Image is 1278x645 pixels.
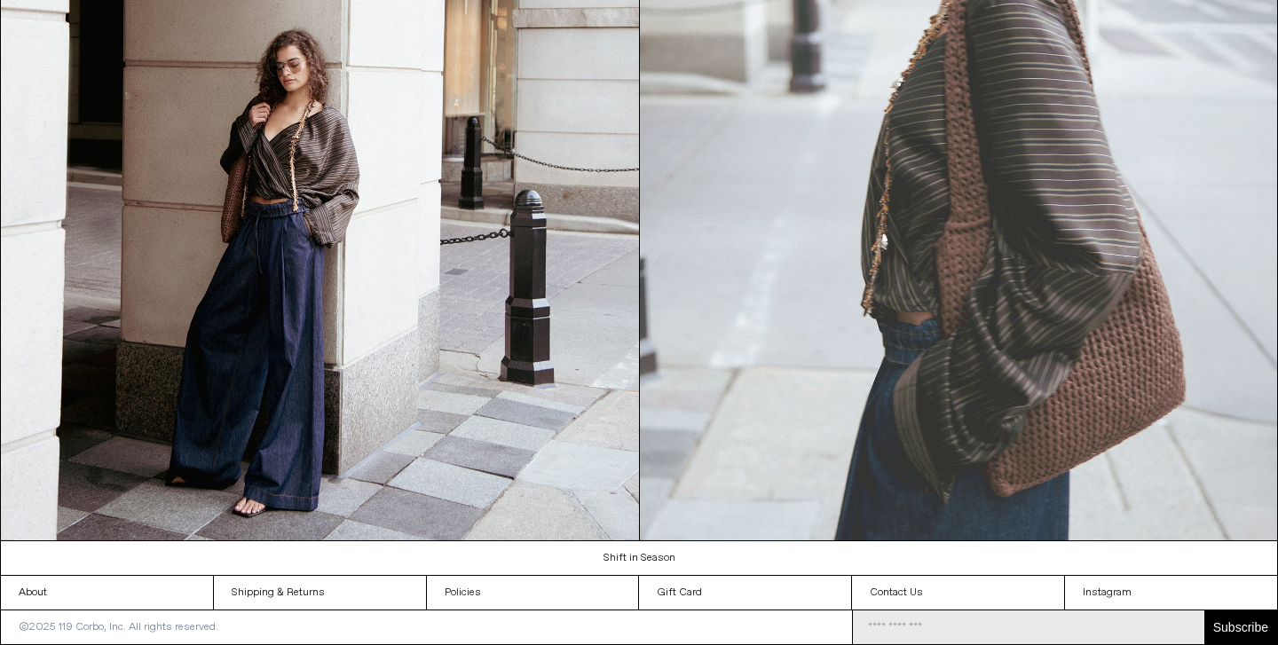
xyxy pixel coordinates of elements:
button: Subscribe [1204,610,1277,644]
a: Instagram [1065,576,1277,610]
input: Email Address [853,610,1204,644]
a: Shift in Season [1,541,1278,575]
a: Gift Card [639,576,851,610]
a: Shipping & Returns [214,576,426,610]
a: Policies [427,576,639,610]
a: About [1,576,213,610]
p: ©2025 119 Corbo, Inc. All rights reserved. [1,610,236,644]
a: Contact Us [852,576,1064,610]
